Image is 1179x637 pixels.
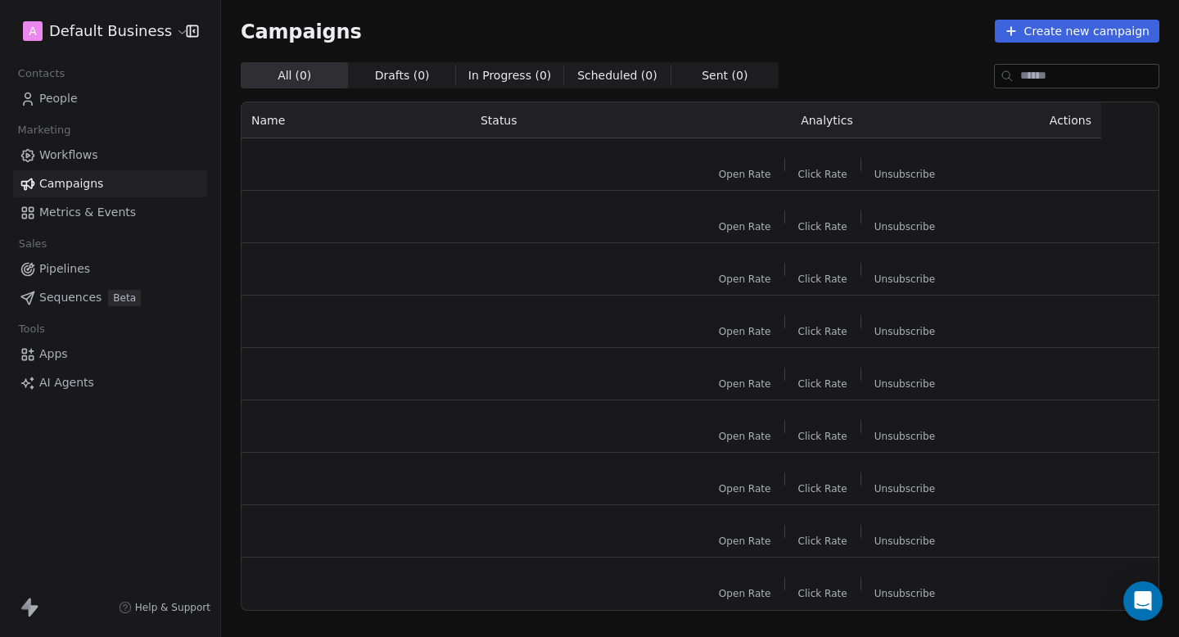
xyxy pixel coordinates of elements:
span: Click Rate [798,220,847,233]
span: Click Rate [798,325,847,338]
span: AI Agents [39,374,94,391]
a: Pipelines [13,255,207,282]
span: Open Rate [719,273,771,286]
span: Click Rate [798,587,847,600]
span: Open Rate [719,535,771,548]
span: Default Business [49,20,172,42]
span: Click Rate [798,168,847,181]
span: Marketing [11,118,78,142]
span: Click Rate [798,377,847,391]
span: Sent ( 0 ) [702,67,748,84]
span: Unsubscribe [874,377,935,391]
a: SequencesBeta [13,284,207,311]
span: Unsubscribe [874,325,935,338]
span: Open Rate [719,587,771,600]
span: Click Rate [798,273,847,286]
a: Help & Support [119,601,210,614]
span: Campaigns [241,20,362,43]
th: Name [242,102,471,138]
span: Open Rate [719,220,771,233]
div: Open Intercom Messenger [1123,581,1163,621]
span: In Progress ( 0 ) [468,67,552,84]
span: Scheduled ( 0 ) [577,67,657,84]
span: Unsubscribe [874,482,935,495]
span: Unsubscribe [874,273,935,286]
a: Campaigns [13,170,207,197]
span: Click Rate [798,535,847,548]
a: AI Agents [13,369,207,396]
span: Workflows [39,147,98,164]
a: Metrics & Events [13,199,207,226]
span: Click Rate [798,482,847,495]
span: Pipelines [39,260,90,278]
span: Sequences [39,289,102,306]
span: Drafts ( 0 ) [375,67,430,84]
button: Create new campaign [995,20,1159,43]
a: People [13,85,207,112]
span: Tools [11,317,52,341]
a: Workflows [13,142,207,169]
span: Unsubscribe [874,168,935,181]
span: Open Rate [719,325,771,338]
span: Click Rate [798,430,847,443]
span: Campaigns [39,175,103,192]
span: Sales [11,232,54,256]
span: Help & Support [135,601,210,614]
a: Apps [13,341,207,368]
button: ADefault Business [20,17,174,45]
span: Open Rate [719,377,771,391]
span: Unsubscribe [874,430,935,443]
span: Unsubscribe [874,535,935,548]
span: Unsubscribe [874,220,935,233]
span: Open Rate [719,482,771,495]
span: Apps [39,346,68,363]
th: Analytics [680,102,974,138]
span: A [29,23,37,39]
th: Status [471,102,680,138]
span: Open Rate [719,430,771,443]
span: Unsubscribe [874,587,935,600]
th: Actions [974,102,1101,138]
span: People [39,90,78,107]
span: Beta [108,290,141,306]
span: Metrics & Events [39,204,136,221]
span: Contacts [11,61,72,86]
span: Open Rate [719,168,771,181]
